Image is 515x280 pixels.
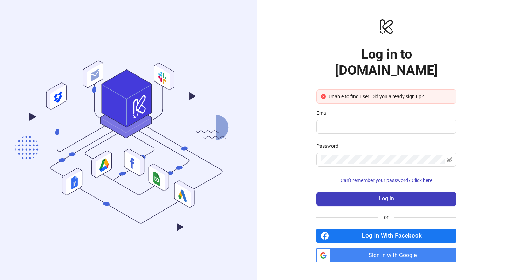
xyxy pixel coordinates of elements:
input: Password [321,155,445,164]
div: Unable to find user. Did you already sign up? [329,93,452,100]
span: Sign in with Google [333,248,456,262]
button: Can't remember your password? Click here [316,175,456,186]
span: Log in With Facebook [332,229,456,243]
span: Log in [379,195,394,202]
label: Password [316,142,343,150]
label: Email [316,109,333,117]
a: Log in With Facebook [316,229,456,243]
span: close-circle [321,94,326,99]
span: Can't remember your password? Click here [341,178,432,183]
h1: Log in to [DOMAIN_NAME] [316,46,456,78]
a: Sign in with Google [316,248,456,262]
a: Can't remember your password? Click here [316,178,456,183]
span: or [378,213,394,221]
button: Log in [316,192,456,206]
input: Email [321,122,451,131]
span: eye-invisible [447,157,452,162]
